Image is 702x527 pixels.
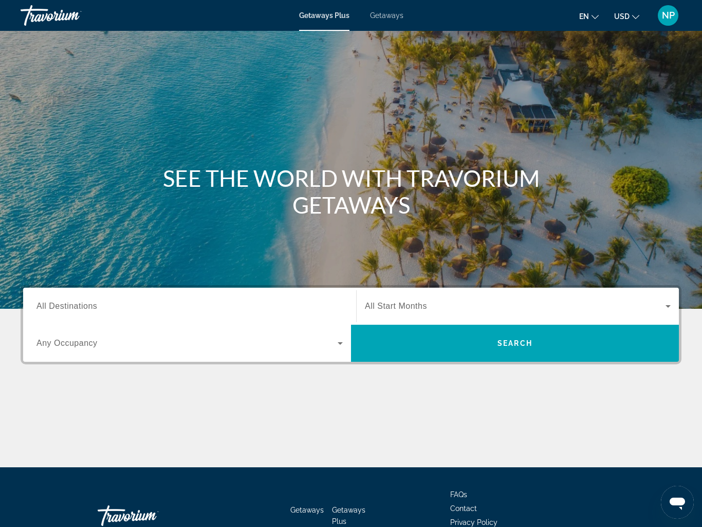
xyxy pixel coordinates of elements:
input: Select destination [36,301,343,313]
div: Search widget [23,288,679,362]
a: Contact [450,504,477,513]
a: Getaways [370,11,403,20]
button: Search [351,325,679,362]
iframe: Botón para iniciar la ventana de mensajería [661,486,694,519]
a: Getaways Plus [332,506,365,525]
span: NP [662,10,675,21]
span: en [579,12,589,21]
span: Search [497,339,532,347]
span: USD [614,12,630,21]
span: Any Occupancy [36,339,98,347]
button: User Menu [655,5,681,26]
span: All Start Months [365,302,427,310]
a: FAQs [450,490,467,499]
a: Getaways Plus [299,11,349,20]
a: Privacy Policy [450,518,497,526]
a: Getaways [290,506,324,514]
button: Change currency [614,9,639,24]
h1: SEE THE WORLD WITH TRAVORIUM GETAWAYS [158,165,544,218]
span: All Destinations [36,302,97,310]
button: Change language [579,9,599,24]
a: Travorium [21,2,123,29]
